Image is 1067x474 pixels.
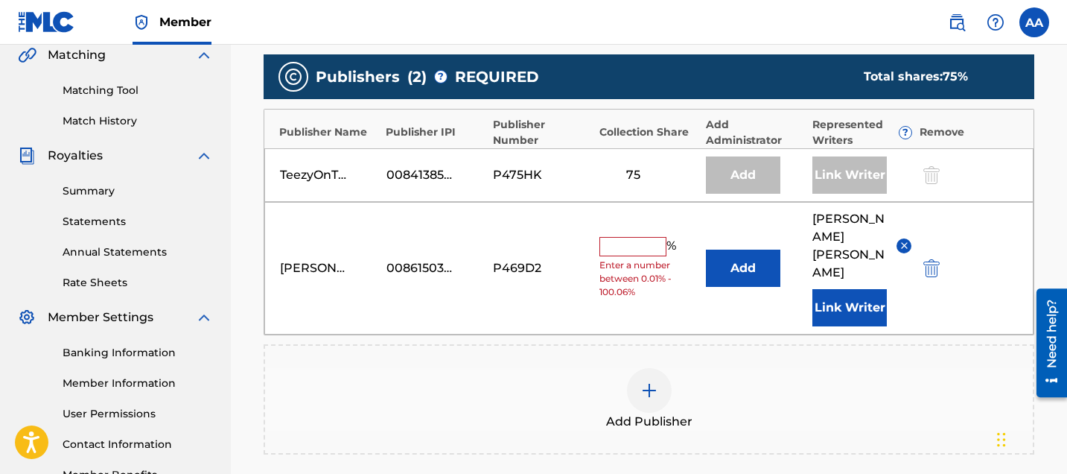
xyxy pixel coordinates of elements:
[923,259,940,277] img: 12a2ab48e56ec057fbd8.svg
[899,240,910,251] img: remove-from-list-button
[606,413,692,431] span: Add Publisher
[666,237,680,256] span: %
[18,46,36,64] img: Matching
[18,147,36,165] img: Royalties
[599,259,698,299] span: Enter a number between 0.01% - 100.06%
[706,250,780,287] button: Add
[1019,7,1049,37] div: User Menu
[63,214,213,230] a: Statements
[316,66,400,88] span: Publishers
[279,124,378,140] div: Publisher Name
[407,66,427,88] span: ( 2 )
[63,275,213,291] a: Rate Sheets
[993,402,1067,474] iframe: Chat Widget
[284,68,302,86] img: publishers
[435,71,447,83] span: ?
[386,124,485,140] div: Publisher IPI
[18,309,36,326] img: Member Settings
[159,13,211,31] span: Member
[987,13,1004,31] img: help
[920,124,1019,140] div: Remove
[63,244,213,260] a: Annual Statements
[133,13,150,31] img: Top Rightsholder
[706,117,805,148] div: Add Administrator
[812,117,911,148] div: Represented Writers
[599,124,698,140] div: Collection Share
[493,117,592,148] div: Publisher Number
[63,183,213,199] a: Summary
[48,46,106,64] span: Matching
[63,376,213,391] a: Member Information
[812,210,885,282] span: [PERSON_NAME] [PERSON_NAME]
[63,406,213,422] a: User Permissions
[48,309,153,326] span: Member Settings
[18,11,75,33] img: MLC Logo
[63,83,213,98] a: Matching Tool
[63,113,213,129] a: Match History
[195,46,213,64] img: expand
[640,382,658,399] img: add
[48,147,103,165] span: Royalties
[943,69,968,83] span: 75 %
[942,7,972,37] a: Public Search
[1025,282,1067,402] iframe: Resource Center
[864,68,1004,86] div: Total shares:
[997,417,1006,462] div: Drag
[899,127,911,139] span: ?
[63,437,213,452] a: Contact Information
[455,66,539,88] span: REQUIRED
[948,13,966,31] img: search
[195,147,213,165] img: expand
[63,345,213,361] a: Banking Information
[981,7,1010,37] div: Help
[195,309,213,326] img: expand
[812,289,887,326] button: Link Writer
